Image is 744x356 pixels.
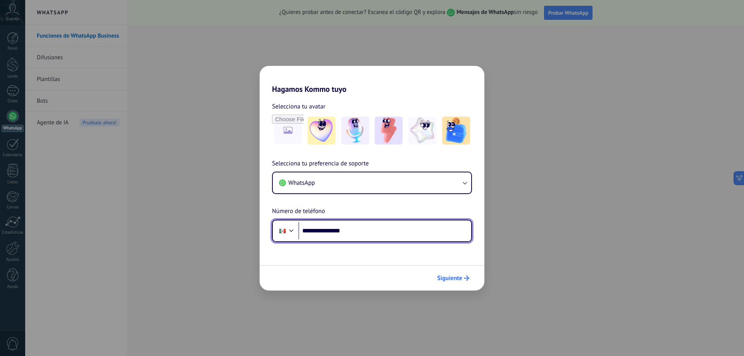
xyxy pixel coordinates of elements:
[273,172,471,193] button: WhatsApp
[272,101,325,112] span: Selecciona tu avatar
[341,117,369,144] img: -2.jpeg
[375,117,403,144] img: -3.jpeg
[434,272,473,285] button: Siguiente
[437,275,462,281] span: Siguiente
[272,206,325,217] span: Número de teléfono
[308,117,336,144] img: -1.jpeg
[408,117,436,144] img: -4.jpeg
[275,223,290,239] div: Mexico: + 52
[288,179,315,187] span: WhatsApp
[442,117,470,144] img: -5.jpeg
[272,159,369,169] span: Selecciona tu preferencia de soporte
[260,66,484,94] h2: Hagamos Kommo tuyo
